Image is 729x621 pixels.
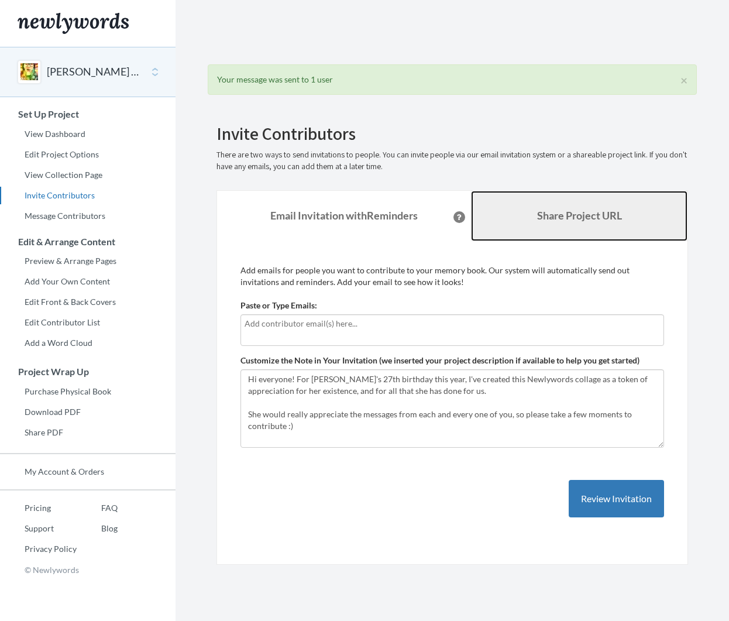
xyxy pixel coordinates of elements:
h3: Project Wrap Up [1,366,176,377]
button: Review Invitation [569,480,664,518]
h3: Set Up Project [1,109,176,119]
strong: Email Invitation with Reminders [270,209,418,222]
button: [PERSON_NAME] 27TH BIRTHDAY [47,64,142,80]
input: Add contributor email(s) here... [245,317,660,330]
button: × [680,74,687,86]
textarea: Hi everyone! For [PERSON_NAME]'s 27th birthday this year, I've created this Newlywords collage as... [240,369,664,448]
span: Support [25,8,67,19]
a: Blog [77,520,118,537]
label: Customize the Note in Your Invitation (we inserted your project description if available to help ... [240,355,639,366]
a: FAQ [77,499,118,517]
span: Your message was sent to 1 user [217,74,333,84]
p: Add emails for people you want to contribute to your memory book. Our system will automatically s... [240,265,664,288]
b: Share Project URL [537,209,622,222]
h3: Edit & Arrange Content [1,236,176,247]
img: Newlywords logo [18,13,129,34]
p: There are two ways to send invitations to people. You can invite people via our email invitation ... [216,149,688,173]
h2: Invite Contributors [216,124,688,143]
label: Paste or Type Emails: [240,300,317,311]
